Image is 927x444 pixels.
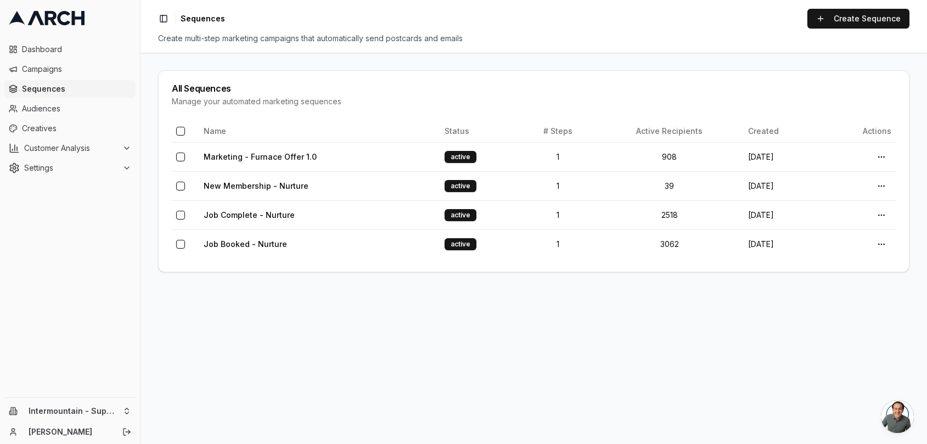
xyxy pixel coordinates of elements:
[158,33,909,44] div: Create multi-step marketing campaigns that automatically send postcards and emails
[29,426,110,437] a: [PERSON_NAME]
[22,103,131,114] span: Audiences
[199,120,440,142] th: Name
[445,151,476,163] div: active
[29,406,118,416] span: Intermountain - Superior Water & Air
[24,143,118,154] span: Customer Analysis
[440,120,520,142] th: Status
[595,229,744,258] td: 3062
[4,41,136,58] a: Dashboard
[4,60,136,78] a: Campaigns
[22,64,131,75] span: Campaigns
[744,171,822,200] td: [DATE]
[119,424,134,440] button: Log out
[744,200,822,229] td: [DATE]
[204,181,308,190] a: New Membership - Nurture
[744,142,822,171] td: [DATE]
[595,142,744,171] td: 908
[595,120,744,142] th: Active Recipients
[22,44,131,55] span: Dashboard
[744,229,822,258] td: [DATE]
[520,142,595,171] td: 1
[520,229,595,258] td: 1
[24,162,118,173] span: Settings
[520,120,595,142] th: # Steps
[4,100,136,117] a: Audiences
[4,159,136,177] button: Settings
[204,239,287,249] a: Job Booked - Nurture
[22,83,131,94] span: Sequences
[445,238,476,250] div: active
[520,171,595,200] td: 1
[445,209,476,221] div: active
[22,123,131,134] span: Creatives
[204,210,295,220] a: Job Complete - Nurture
[172,96,896,107] div: Manage your automated marketing sequences
[595,171,744,200] td: 39
[520,200,595,229] td: 1
[181,13,225,24] nav: breadcrumb
[807,9,909,29] a: Create Sequence
[204,152,317,161] a: Marketing - Furnace Offer 1.0
[595,200,744,229] td: 2518
[4,80,136,98] a: Sequences
[172,84,896,93] div: All Sequences
[744,120,822,142] th: Created
[822,120,896,142] th: Actions
[4,139,136,157] button: Customer Analysis
[4,120,136,137] a: Creatives
[181,13,225,24] span: Sequences
[4,402,136,420] button: Intermountain - Superior Water & Air
[445,180,476,192] div: active
[881,400,914,433] div: Open chat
